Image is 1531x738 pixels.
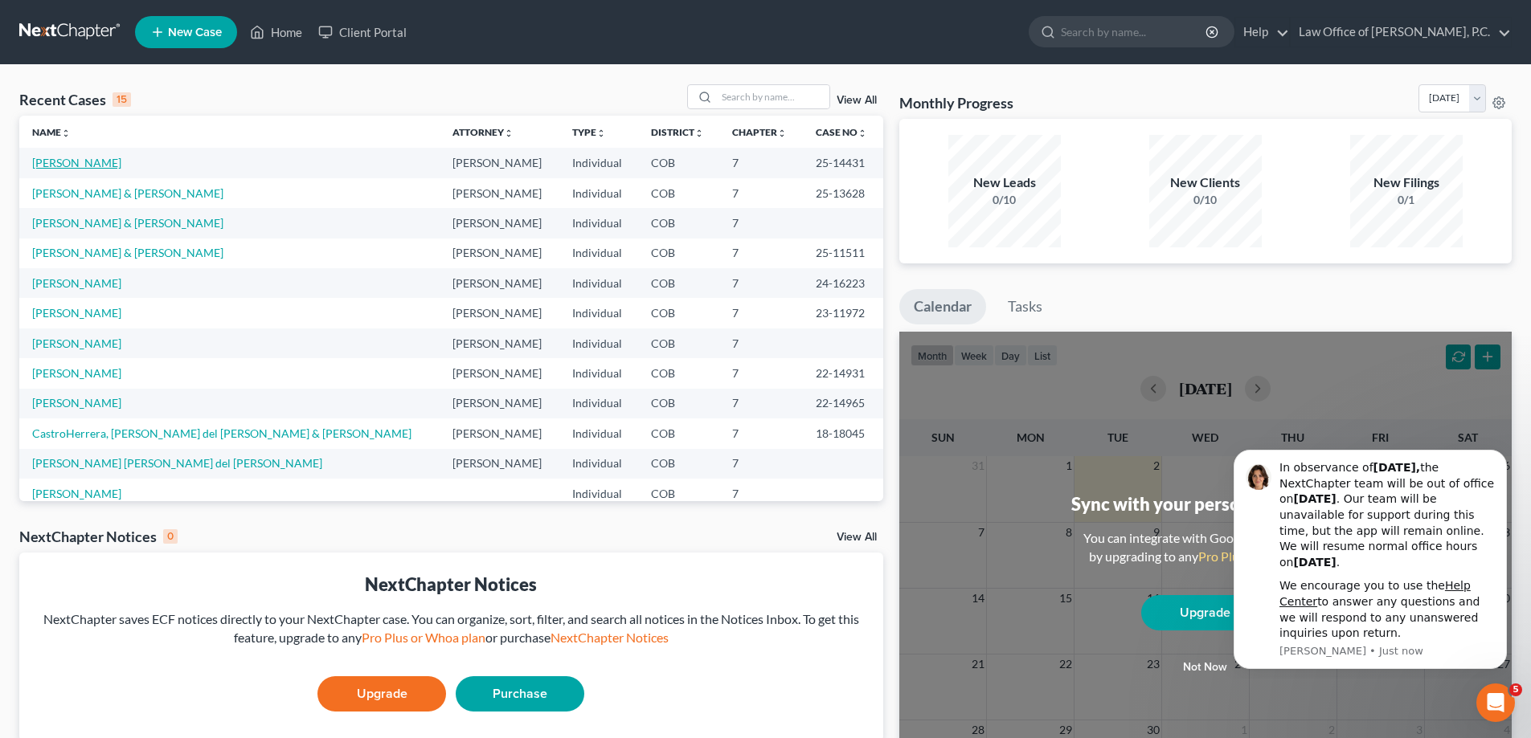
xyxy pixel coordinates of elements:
td: 23-11972 [803,298,883,328]
td: COB [638,358,720,388]
div: NextChapter Notices [32,572,870,597]
td: 22-14931 [803,358,883,388]
input: Search by name... [717,85,829,108]
td: 18-18045 [803,418,883,448]
td: COB [638,479,720,508]
div: Sync with your personal calendar [1071,491,1339,516]
div: 0/1 [1350,192,1463,208]
i: unfold_more [596,128,606,138]
td: COB [638,268,720,298]
td: COB [638,449,720,479]
a: Upgrade [1141,595,1270,630]
td: Individual [559,389,638,418]
td: COB [638,239,720,268]
td: 22-14965 [803,389,883,418]
div: 0 [163,529,178,544]
div: New Filings [1350,173,1463,192]
a: Home [242,18,310,47]
a: [PERSON_NAME] [PERSON_NAME] del [PERSON_NAME] [32,456,322,470]
iframe: Intercom live chat [1476,683,1515,722]
a: [PERSON_NAME] [32,366,121,380]
h3: Monthly Progress [899,93,1013,112]
td: 7 [719,148,803,177]
td: COB [638,418,720,448]
td: Individual [559,449,638,479]
div: 15 [113,92,131,107]
td: COB [638,328,720,358]
td: 7 [719,208,803,238]
td: 24-16223 [803,268,883,298]
td: [PERSON_NAME] [440,298,559,328]
a: NextChapter Notices [551,630,669,645]
a: Tasks [993,289,1057,324]
td: 7 [719,418,803,448]
div: New Leads [948,173,1061,192]
td: [PERSON_NAME] [440,148,559,177]
i: unfold_more [504,128,514,138]
td: [PERSON_NAME] [440,449,559,479]
iframe: Intercom notifications message [1210,435,1531,679]
td: 25-13628 [803,178,883,208]
td: COB [638,208,720,238]
a: [PERSON_NAME] & [PERSON_NAME] [32,186,223,200]
td: [PERSON_NAME] [440,239,559,268]
div: 0/10 [1149,192,1262,208]
input: Search by name... [1061,17,1208,47]
div: NextChapter saves ECF notices directly to your NextChapter case. You can organize, sort, filter, ... [32,610,870,647]
a: [PERSON_NAME] [32,306,121,320]
td: 7 [719,268,803,298]
td: Individual [559,208,638,238]
td: 7 [719,239,803,268]
a: View All [837,95,877,106]
td: COB [638,148,720,177]
a: [PERSON_NAME] [32,487,121,500]
a: Case Nounfold_more [816,126,867,138]
a: Purchase [456,676,584,711]
div: You can integrate with Google, Outlook, iCal by upgrading to any [1077,529,1334,566]
a: Chapterunfold_more [732,126,787,138]
td: 7 [719,358,803,388]
td: Individual [559,178,638,208]
a: [PERSON_NAME] & [PERSON_NAME] [32,246,223,259]
td: [PERSON_NAME] [440,418,559,448]
span: 5 [1509,683,1522,696]
a: Upgrade [317,676,446,711]
td: Individual [559,148,638,177]
td: [PERSON_NAME] [440,358,559,388]
span: New Case [168,27,222,39]
a: Calendar [899,289,986,324]
td: 7 [719,389,803,418]
i: unfold_more [777,128,787,138]
td: [PERSON_NAME] [440,178,559,208]
a: Pro Plus or Whoa plan [1198,548,1322,564]
td: Individual [559,358,638,388]
i: unfold_more [694,128,704,138]
a: Help [1235,18,1289,47]
a: Districtunfold_more [651,126,704,138]
td: 7 [719,449,803,479]
a: [PERSON_NAME] [32,396,121,410]
td: Individual [559,479,638,508]
td: [PERSON_NAME] [440,328,559,358]
a: [PERSON_NAME] & [PERSON_NAME] [32,216,223,230]
a: Attorneyunfold_more [452,126,514,138]
a: [PERSON_NAME] [32,276,121,290]
td: [PERSON_NAME] [440,268,559,298]
a: CastroHerrera, [PERSON_NAME] del [PERSON_NAME] & [PERSON_NAME] [32,426,411,440]
a: Law Office of [PERSON_NAME], P.C. [1291,18,1511,47]
td: COB [638,178,720,208]
div: NextChapter Notices [19,527,178,546]
a: [PERSON_NAME] [32,156,121,169]
button: Not now [1141,651,1270,683]
td: COB [638,389,720,418]
div: New Clients [1149,173,1262,192]
td: COB [638,298,720,328]
td: 7 [719,479,803,508]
